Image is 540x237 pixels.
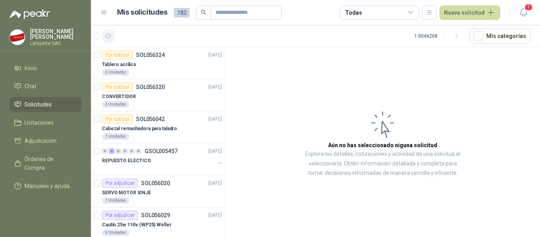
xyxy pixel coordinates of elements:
[91,111,225,143] a: Por cotizarSOL056042[DATE] Cabezal remachadora para taladro1 Unidades
[516,6,531,20] button: 1
[9,178,81,193] a: Manuales y ayuda
[208,148,222,155] p: [DATE]
[25,100,52,109] span: Solicitudes
[102,93,136,100] p: CONVERTIDOR
[102,157,151,165] p: REPUESTO ELECTICO
[30,41,81,46] p: Lafayette SAS
[102,50,133,60] div: Por cotizar
[91,47,225,79] a: Por cotizarSOL056324[DATE] Tablero acrílico5 Unidades
[25,64,37,72] span: Inicio
[102,221,172,229] p: Cautín 25w 110v (WP25) Weller
[201,9,206,15] span: search
[9,133,81,148] a: Adjudicación
[440,6,500,20] button: Nueva solicitud
[136,116,165,122] p: SOL056042
[208,212,222,219] p: [DATE]
[91,79,225,111] a: Por cotizarSOL056320[DATE] CONVERTIDOR3 Unidades
[102,146,223,172] a: 0 2 0 0 0 0 GSOL005457[DATE] REPUESTO ELECTICO
[145,148,177,154] p: GSOL005457
[208,51,222,59] p: [DATE]
[109,148,115,154] div: 2
[117,7,168,18] h1: Mis solicitudes
[9,61,81,76] a: Inicio
[9,115,81,130] a: Licitaciones
[102,178,138,188] div: Por adjudicar
[208,83,222,91] p: [DATE]
[174,8,190,17] span: 182
[208,180,222,187] p: [DATE]
[10,30,25,45] img: Company Logo
[25,137,57,145] span: Adjudicación
[30,28,81,40] p: [PERSON_NAME] [PERSON_NAME]
[102,229,129,236] div: 5 Unidades
[9,97,81,112] a: Solicitudes
[102,133,129,140] div: 1 Unidades
[25,155,74,172] span: Órdenes de Compra
[136,148,142,154] div: 0
[524,4,533,11] span: 1
[102,197,129,204] div: 1 Unidades
[102,82,133,92] div: Por cotizar
[208,116,222,123] p: [DATE]
[25,82,36,91] span: Chat
[102,148,108,154] div: 0
[414,30,463,42] div: 1 - 50 de 268
[102,101,129,108] div: 3 Unidades
[102,210,138,220] div: Por adjudicar
[129,148,135,154] div: 0
[102,69,129,76] div: 5 Unidades
[9,9,50,19] img: Logo peakr
[304,150,461,178] p: Explora los detalles, cotizaciones y actividad de una solicitud al seleccionarla. Obtén informaci...
[141,212,170,218] p: SOL056029
[25,118,54,127] span: Licitaciones
[102,189,151,197] p: SERVO MOTOR XINJE
[328,141,437,150] h3: Aún no has seleccionado niguna solicitud
[102,61,136,68] p: Tablero acrílico
[102,114,133,124] div: Por cotizar
[25,182,70,190] span: Manuales y ayuda
[91,175,225,207] a: Por adjudicarSOL056030[DATE] SERVO MOTOR XINJE1 Unidades
[122,148,128,154] div: 0
[9,79,81,94] a: Chat
[102,125,177,133] p: Cabezal remachadora para taladro
[136,84,165,90] p: SOL056320
[9,152,81,175] a: Órdenes de Compra
[115,148,121,154] div: 0
[136,52,165,58] p: SOL056324
[469,28,531,44] button: Mís categorías
[345,8,362,17] div: Todas
[141,180,170,186] p: SOL056030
